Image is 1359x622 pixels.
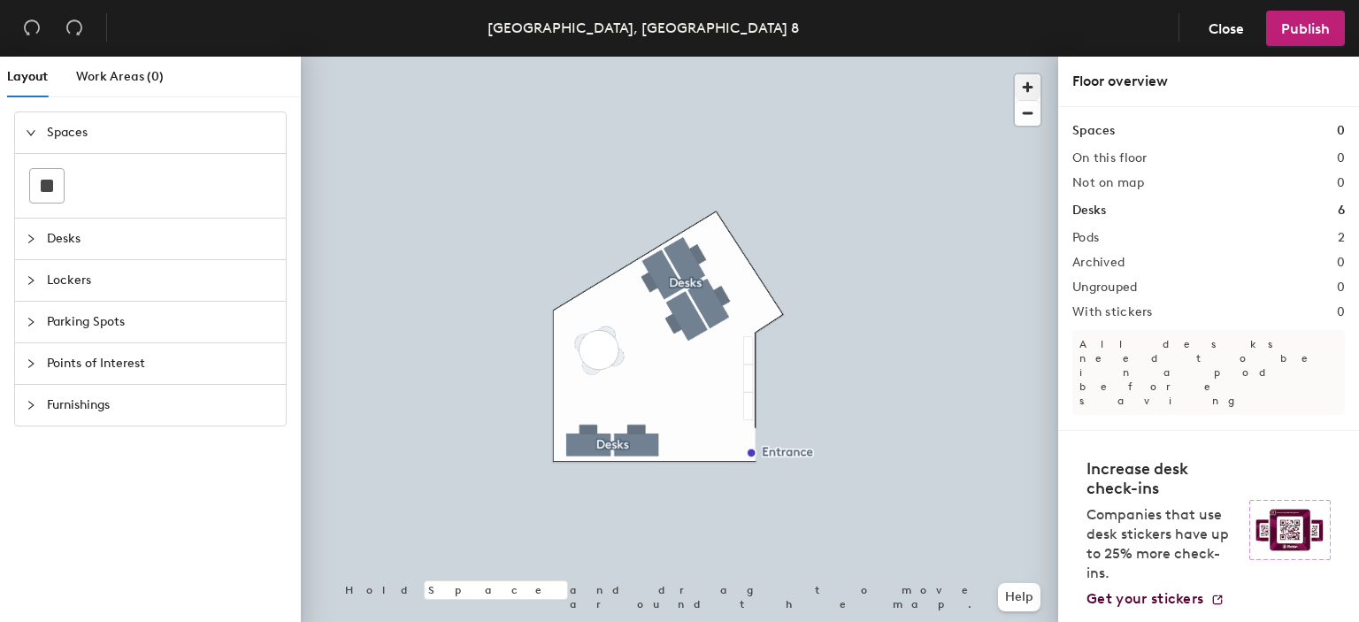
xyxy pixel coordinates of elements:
[1072,71,1345,92] div: Floor overview
[1281,20,1330,37] span: Publish
[1072,176,1144,190] h2: Not on map
[1338,201,1345,220] h1: 6
[1266,11,1345,46] button: Publish
[76,69,164,84] span: Work Areas (0)
[1337,256,1345,270] h2: 0
[47,385,275,426] span: Furnishings
[1086,505,1239,583] p: Companies that use desk stickers have up to 25% more check-ins.
[1337,280,1345,295] h2: 0
[1337,151,1345,165] h2: 0
[1086,590,1225,608] a: Get your stickers
[1072,256,1125,270] h2: Archived
[47,343,275,384] span: Points of Interest
[1072,330,1345,415] p: All desks need to be in a pod before saving
[1337,121,1345,141] h1: 0
[47,302,275,342] span: Parking Spots
[1072,151,1148,165] h2: On this floor
[26,127,36,138] span: expanded
[1072,201,1106,220] h1: Desks
[1337,305,1345,319] h2: 0
[998,583,1040,611] button: Help
[26,317,36,327] span: collapsed
[1249,500,1331,560] img: Sticker logo
[26,358,36,369] span: collapsed
[1194,11,1259,46] button: Close
[1072,231,1099,245] h2: Pods
[488,17,799,39] div: [GEOGRAPHIC_DATA], [GEOGRAPHIC_DATA] 8
[47,112,275,153] span: Spaces
[47,219,275,259] span: Desks
[47,260,275,301] span: Lockers
[1086,590,1203,607] span: Get your stickers
[1337,176,1345,190] h2: 0
[14,11,50,46] button: Undo (⌘ + Z)
[1086,459,1239,498] h4: Increase desk check-ins
[26,275,36,286] span: collapsed
[1338,231,1345,245] h2: 2
[57,11,92,46] button: Redo (⌘ + ⇧ + Z)
[1072,121,1115,141] h1: Spaces
[1072,305,1153,319] h2: With stickers
[1209,20,1244,37] span: Close
[7,69,48,84] span: Layout
[26,400,36,411] span: collapsed
[1072,280,1138,295] h2: Ungrouped
[26,234,36,244] span: collapsed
